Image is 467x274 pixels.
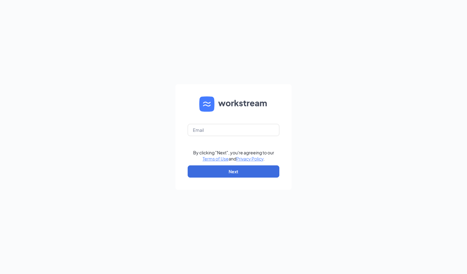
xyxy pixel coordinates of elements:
[193,150,274,162] div: By clicking "Next", you're agreeing to our and .
[188,124,279,136] input: Email
[236,156,263,161] a: Privacy Policy
[203,156,229,161] a: Terms of Use
[199,96,268,112] img: WS logo and Workstream text
[188,165,279,178] button: Next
